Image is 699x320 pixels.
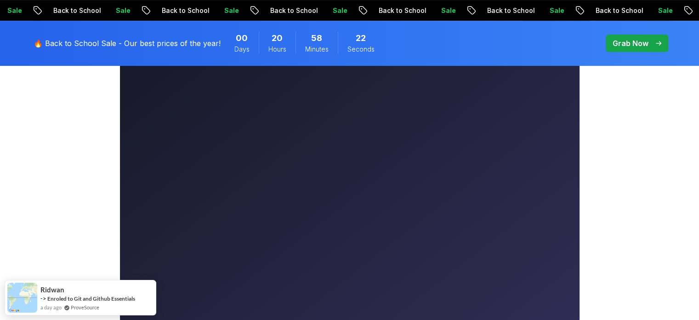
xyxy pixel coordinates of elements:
[613,38,648,49] p: Grab Now
[477,6,540,15] p: Back to School
[347,45,375,54] span: Seconds
[44,6,106,15] p: Back to School
[40,303,62,311] span: a day ago
[34,38,221,49] p: 🔥 Back to School Sale - Our best prices of the year!
[369,6,432,15] p: Back to School
[356,32,366,45] span: 22 Seconds
[323,6,352,15] p: Sale
[432,6,461,15] p: Sale
[71,303,99,311] a: ProveSource
[47,295,135,302] a: Enroled to Git and Github Essentials
[261,6,323,15] p: Back to School
[234,45,250,54] span: Days
[311,32,322,45] span: 58 Minutes
[272,32,283,45] span: 20 Hours
[7,283,37,313] img: provesource social proof notification image
[305,45,329,54] span: Minutes
[648,6,678,15] p: Sale
[152,6,215,15] p: Back to School
[268,45,286,54] span: Hours
[236,32,248,45] span: 0 Days
[40,295,46,302] span: ->
[540,6,569,15] p: Sale
[106,6,136,15] p: Sale
[586,6,648,15] p: Back to School
[215,6,244,15] p: Sale
[40,286,64,294] span: ridwan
